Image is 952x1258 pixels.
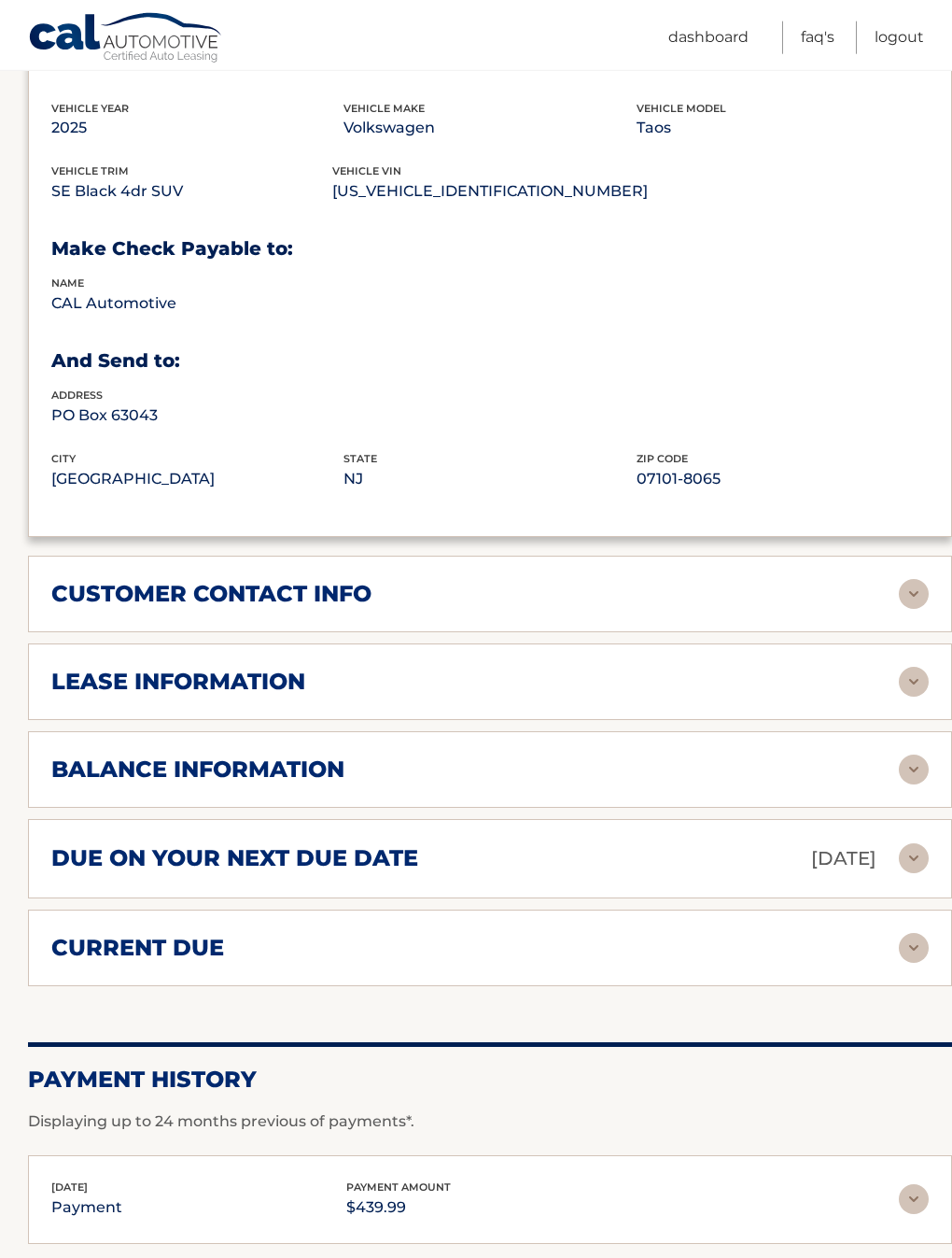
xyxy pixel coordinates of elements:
p: [DATE] [811,842,876,875]
span: vehicle trim [51,164,129,177]
p: CAL Automotive [51,290,343,317]
span: vehicle make [343,102,425,115]
p: payment [51,1194,122,1221]
p: $439.99 [346,1194,451,1221]
p: 07101-8065 [637,466,929,492]
img: accordion-rest.svg [899,1184,929,1214]
a: Cal Automotive [28,12,224,66]
a: Logout [875,21,924,54]
span: vehicle Year [51,102,129,115]
span: vehicle model [637,102,726,115]
h3: Make Check Payable to: [51,237,929,261]
img: accordion-rest.svg [899,755,929,784]
h3: And Send to: [51,349,929,373]
h2: Payment History [28,1066,952,1094]
h2: current due [51,934,224,962]
p: PO Box 63043 [51,403,343,429]
a: Dashboard [668,21,749,54]
p: 2025 [51,115,343,141]
span: vehicle vin [332,164,401,177]
p: Volkswagen [343,115,636,141]
h2: due on your next due date [51,844,418,872]
p: Taos [637,115,929,141]
p: [US_VEHICLE_IDENTIFICATION_NUMBER] [332,178,648,205]
img: accordion-rest.svg [899,579,929,609]
img: accordion-rest.svg [899,667,929,697]
h2: balance information [51,756,344,784]
span: payment amount [346,1180,451,1194]
p: SE Black 4dr SUV [51,178,332,205]
p: NJ [343,466,636,492]
img: accordion-rest.svg [899,843,929,873]
span: [DATE] [51,1180,88,1194]
p: Displaying up to 24 months previous of payments*. [28,1110,952,1133]
span: zip code [637,452,688,465]
p: [GEOGRAPHIC_DATA] [51,466,343,492]
span: address [51,389,103,402]
span: state [343,452,377,465]
span: city [51,452,76,465]
h2: lease information [51,668,305,696]
img: accordion-rest.svg [899,933,929,963]
span: name [51,276,84,290]
h2: customer contact info [51,580,371,608]
a: FAQ's [801,21,834,54]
